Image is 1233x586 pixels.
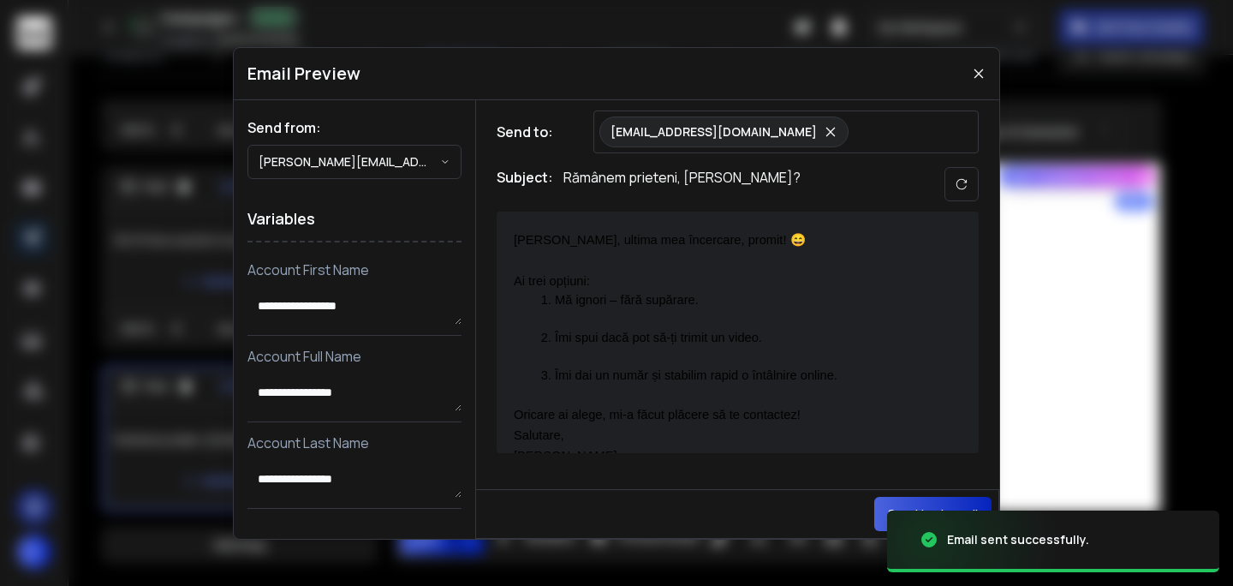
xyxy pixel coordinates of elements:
[555,331,762,344] span: Îmi spui dacă pot să-ți trimit un video.
[947,531,1089,548] div: Email sent successfully.
[514,428,564,442] span: Salutare,
[497,122,565,142] h1: Send to:
[259,153,440,170] p: [PERSON_NAME][EMAIL_ADDRESS][DOMAIN_NAME]
[247,196,462,242] h1: Variables
[247,117,462,138] h1: Send from:
[497,167,553,201] h1: Subject:
[514,449,617,463] span: [PERSON_NAME]
[514,274,590,288] span: Ai trei opțiuni:
[247,62,360,86] h1: Email Preview
[611,123,817,141] p: [EMAIL_ADDRESS][DOMAIN_NAME]
[247,433,462,453] p: Account Last Name
[563,167,801,201] p: Rămânem prieteni, [PERSON_NAME]?
[247,346,462,367] p: Account Full Name
[247,519,462,540] p: Account Signature
[514,408,801,422] span: Oricare ai alege, mi-a făcut plăcere să te contactez!
[514,233,806,247] span: [PERSON_NAME], ultima mea încercare, promit! 😄
[555,368,837,382] span: Îmi dai un număr și stabilim rapid o întâlnire online.
[247,260,462,280] p: Account First Name
[555,293,699,307] span: Mă ignori – fără supărare.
